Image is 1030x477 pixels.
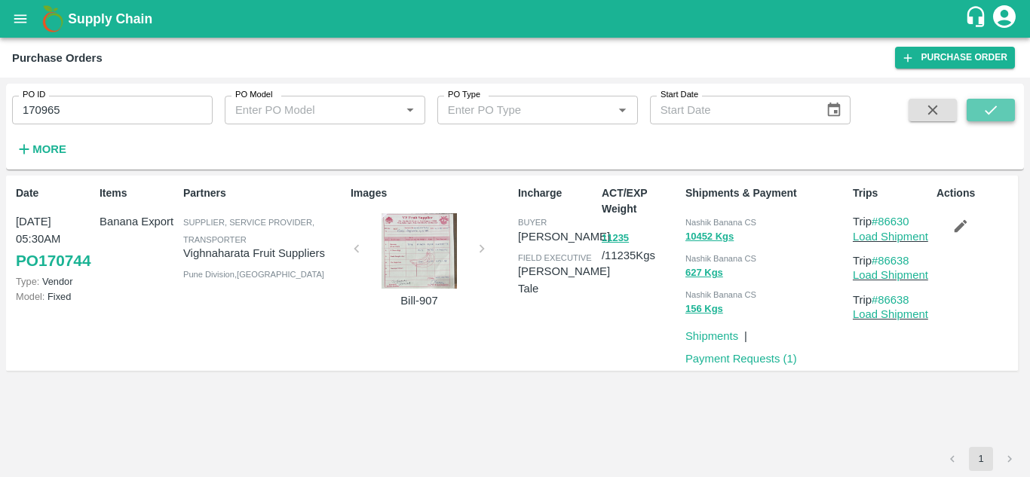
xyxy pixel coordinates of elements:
p: Bill-907 [363,292,476,309]
a: #86638 [872,294,909,306]
span: Nashik Banana CS [685,254,756,263]
label: PO ID [23,89,45,101]
a: Shipments [685,330,738,342]
input: Enter PO Model [229,100,376,120]
button: 11235 [602,230,629,247]
p: Trip [853,292,930,308]
p: Trips [853,185,930,201]
p: [PERSON_NAME] Tale [518,263,610,297]
p: Images [351,185,512,201]
nav: pagination navigation [938,447,1024,471]
p: Fixed [16,289,93,304]
a: Supply Chain [68,8,964,29]
button: 156 Kgs [685,301,723,318]
p: [PERSON_NAME] [518,228,610,245]
a: Purchase Order [895,47,1015,69]
label: Start Date [661,89,698,101]
p: Trip [853,213,930,230]
button: open drawer [3,2,38,36]
div: customer-support [964,5,991,32]
span: Nashik Banana CS [685,290,756,299]
a: Load Shipment [853,269,928,281]
p: Actions [937,185,1014,201]
p: Banana Export [100,213,177,230]
b: Supply Chain [68,11,152,26]
span: Pune Division , [GEOGRAPHIC_DATA] [183,270,324,279]
p: Vighnaharata Fruit Suppliers [183,245,345,261]
button: Choose date [820,96,848,124]
span: Nashik Banana CS [685,218,756,227]
p: Items [100,185,177,201]
button: page 1 [969,447,993,471]
span: field executive [518,253,592,262]
p: Date [16,185,93,201]
p: / 11235 Kgs [602,229,679,264]
p: Partners [183,185,345,201]
a: Load Shipment [853,231,928,243]
p: Shipments & Payment [685,185,847,201]
p: Vendor [16,274,93,289]
p: Trip [853,252,930,269]
p: [DATE] 05:30AM [16,213,93,247]
input: Start Date [650,96,814,124]
span: Model: [16,291,44,302]
a: PO170744 [16,247,90,274]
label: PO Model [235,89,273,101]
button: 627 Kgs [685,264,723,282]
span: Supplier, Service Provider, Transporter [183,218,314,243]
button: 10452 Kgs [685,228,734,246]
a: #86630 [872,216,909,228]
input: Enter PO Type [442,100,589,120]
button: Open [612,100,632,120]
span: Type: [16,276,39,287]
button: Open [400,100,420,120]
img: logo [38,4,68,34]
a: Load Shipment [853,308,928,320]
div: account of current user [991,3,1018,35]
a: #86638 [872,255,909,267]
p: ACT/EXP Weight [602,185,679,217]
div: | [738,322,747,344]
div: Purchase Orders [12,48,103,68]
input: Enter PO ID [12,96,213,124]
a: Payment Requests (1) [685,353,797,365]
span: buyer [518,218,547,227]
strong: More [32,143,66,155]
label: PO Type [448,89,480,101]
button: More [12,136,70,162]
p: Incharge [518,185,596,201]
